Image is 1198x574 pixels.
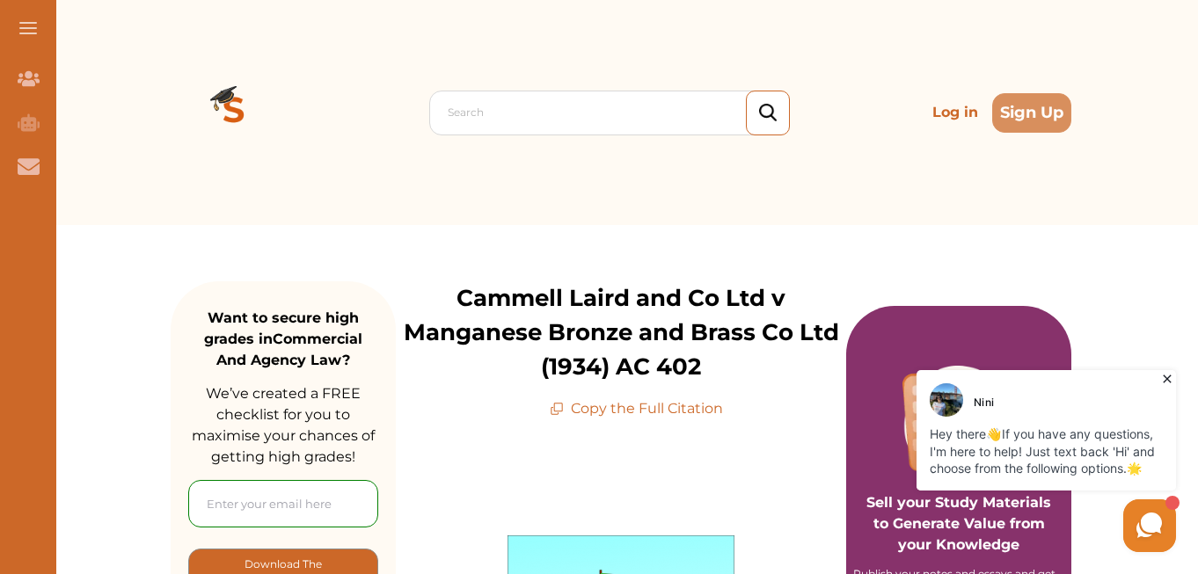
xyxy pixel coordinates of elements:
strong: Want to secure high grades in Commercial And Agency Law ? [204,309,362,368]
input: Enter your email here [188,480,378,527]
img: Logo [171,49,297,176]
p: Log in [925,95,985,130]
p: Cammell Laird and Co Ltd v Manganese Bronze and Brass Co Ltd (1934) AC 402 [396,281,846,384]
iframe: HelpCrunch [776,366,1180,556]
p: Copy the Full Citation [550,398,723,419]
img: search_icon [759,104,777,122]
span: We’ve created a FREE checklist for you to maximise your chances of getting high grades! [192,385,375,465]
button: Sign Up [992,93,1071,133]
